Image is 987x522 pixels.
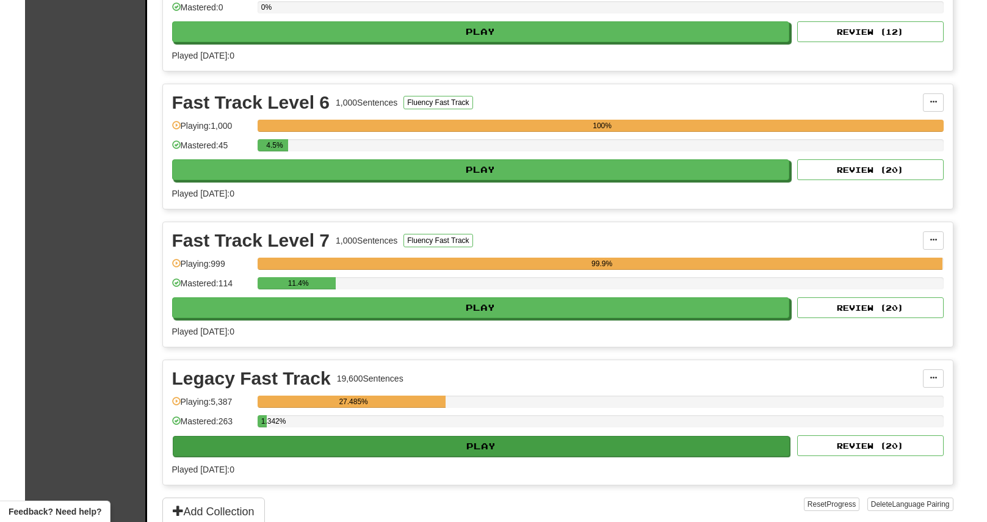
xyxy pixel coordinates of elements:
[797,21,944,42] button: Review (12)
[9,506,101,518] span: Open feedback widget
[172,189,234,198] span: Played [DATE]: 0
[261,258,943,270] div: 99.9%
[261,396,446,408] div: 27.485%
[797,435,944,456] button: Review (20)
[172,120,251,140] div: Playing: 1,000
[172,415,251,435] div: Mastered: 263
[403,96,472,109] button: Fluency Fast Track
[172,159,790,180] button: Play
[804,498,859,511] button: ResetProgress
[172,51,234,60] span: Played [DATE]: 0
[261,277,336,289] div: 11.4%
[867,498,953,511] button: DeleteLanguage Pairing
[336,234,397,247] div: 1,000 Sentences
[172,277,251,297] div: Mastered: 114
[336,96,397,109] div: 1,000 Sentences
[172,369,331,388] div: Legacy Fast Track
[261,139,288,151] div: 4.5%
[892,500,949,509] span: Language Pairing
[172,258,251,278] div: Playing: 999
[261,415,267,427] div: 1.342%
[797,297,944,318] button: Review (20)
[172,1,251,21] div: Mastered: 0
[172,139,251,159] div: Mastered: 45
[172,327,234,336] span: Played [DATE]: 0
[261,120,944,132] div: 100%
[172,465,234,474] span: Played [DATE]: 0
[172,297,790,318] button: Play
[403,234,472,247] button: Fluency Fast Track
[826,500,856,509] span: Progress
[172,93,330,112] div: Fast Track Level 6
[172,21,790,42] button: Play
[797,159,944,180] button: Review (20)
[173,436,790,457] button: Play
[172,231,330,250] div: Fast Track Level 7
[172,396,251,416] div: Playing: 5,387
[337,372,403,385] div: 19,600 Sentences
